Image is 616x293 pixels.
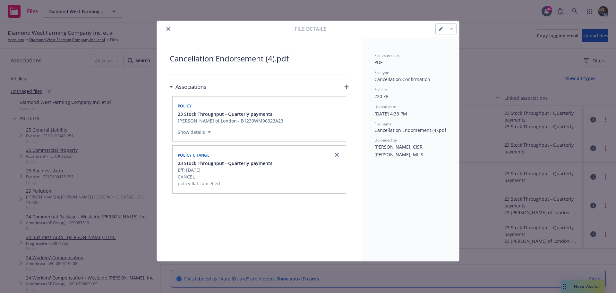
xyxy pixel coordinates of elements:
div: Eff: [DATE] [178,167,272,173]
span: Cancellation Confirmation [374,76,430,82]
span: [PERSON_NAME], CISR, [PERSON_NAME], MLIS [374,144,425,158]
button: close [165,25,172,33]
span: Policy [178,103,192,109]
button: Show details [175,128,213,136]
div: Associations [170,83,206,91]
span: [DATE] 4:33 PM [374,111,407,117]
span: Uploaded by [374,137,397,143]
span: Cancellation Endorsement (4).pdf [170,53,349,64]
span: PDF [374,59,382,65]
div: policy flat cancelled [178,180,272,187]
button: 23 Stock Throughput - Quarterly payments [178,111,283,117]
div: CANCEL [178,173,272,180]
div: [PERSON_NAME] of London - B1230WM06323A23 [178,117,283,124]
button: 23 Stock Throughput - Quarterly payments [178,160,272,167]
span: File type [374,70,389,75]
span: 220 kB [374,93,389,99]
span: Upload date [374,104,396,109]
span: File size [374,87,389,92]
span: Cancellation Endorsement (4).pdf [374,127,446,133]
span: 23 Stock Throughput - Quarterly payments [178,111,272,117]
span: File details [295,25,327,33]
a: close [333,151,341,159]
span: File name [374,121,392,127]
h3: Associations [175,83,206,91]
span: Policy change [178,152,210,158]
span: File extension [374,53,399,58]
